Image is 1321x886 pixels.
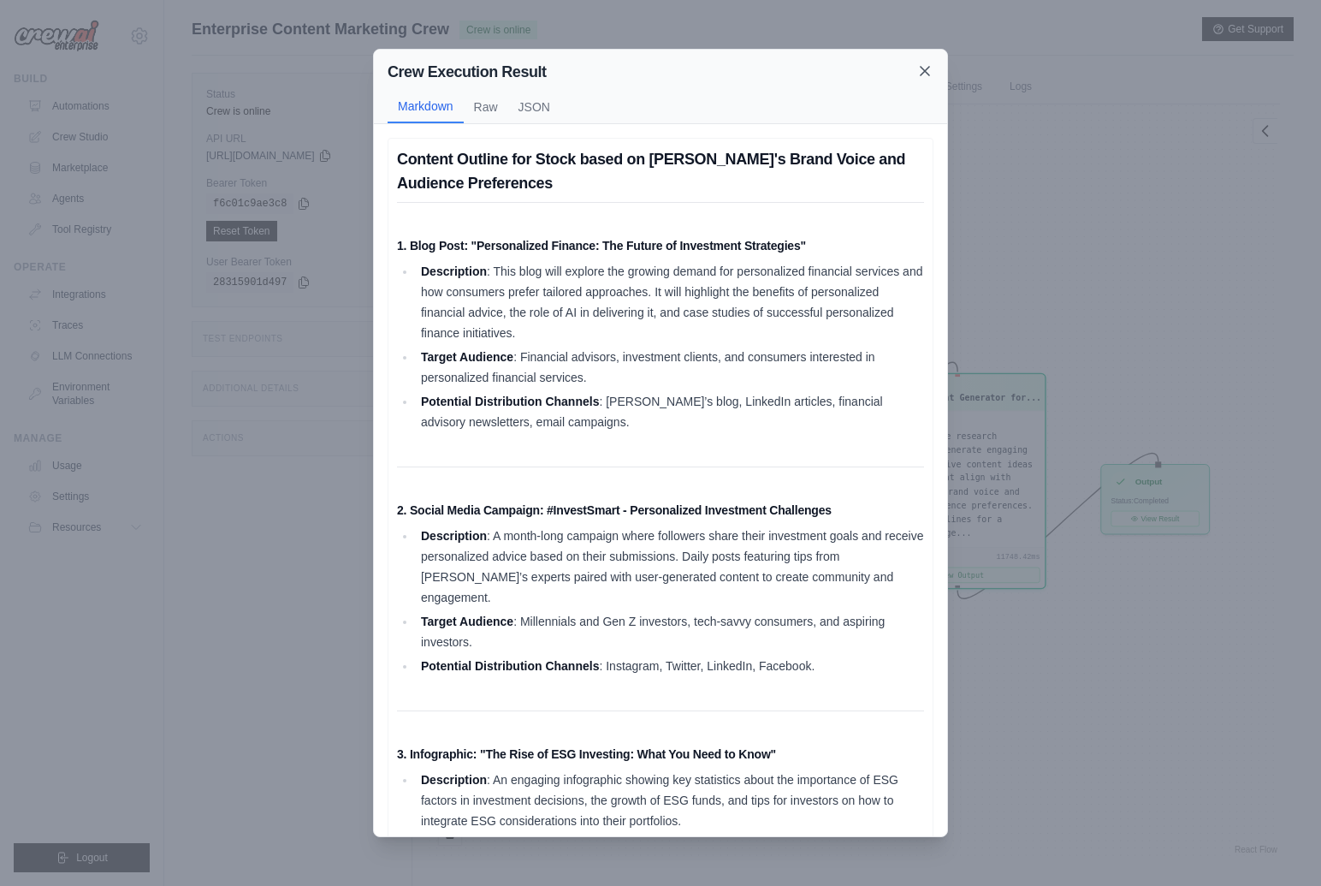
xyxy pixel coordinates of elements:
li: : [PERSON_NAME]’s blog, LinkedIn articles, financial advisory newsletters, email campaigns. [416,391,924,432]
strong: Description [421,529,487,543]
h4: 2. Social Media Campaign: #InvestSmart - Personalized Investment Challenges [397,502,924,519]
strong: Potential Distribution Channels [421,659,599,673]
strong: Description [421,773,487,787]
li: : This blog will explore the growing demand for personalized financial services and how consumers... [416,261,924,343]
li: : An engaging infographic showing key statistics about the importance of ESG factors in investmen... [416,770,924,831]
li: : Instagram, Twitter, LinkedIn, Facebook. [416,656,924,676]
strong: Target Audience [421,615,513,628]
li: : Financial advisors, investment clients, and consumers interested in personalized financial serv... [416,347,924,388]
button: Markdown [388,91,464,123]
strong: Potential Distribution Channels [421,395,599,408]
li: : A month-long campaign where followers share their investment goals and receive personalized adv... [416,526,924,608]
li: : Investors, finance professionals, and environmentally conscious individuals looking to understa... [416,835,924,876]
h4: 3. Infographic: "The Rise of ESG Investing: What You Need to Know" [397,746,924,763]
strong: Description [421,265,487,278]
h4: 1. Blog Post: "Personalized Finance: The Future of Investment Strategies" [397,237,924,254]
li: : Millennials and Gen Z investors, tech-savvy consumers, and aspiring investors. [416,611,924,652]
button: Raw [464,91,508,123]
strong: Target Audience [421,350,513,364]
button: JSON [508,91,560,123]
h3: Content Outline for Stock based on [PERSON_NAME]'s Brand Voice and Audience Preferences [397,147,924,195]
